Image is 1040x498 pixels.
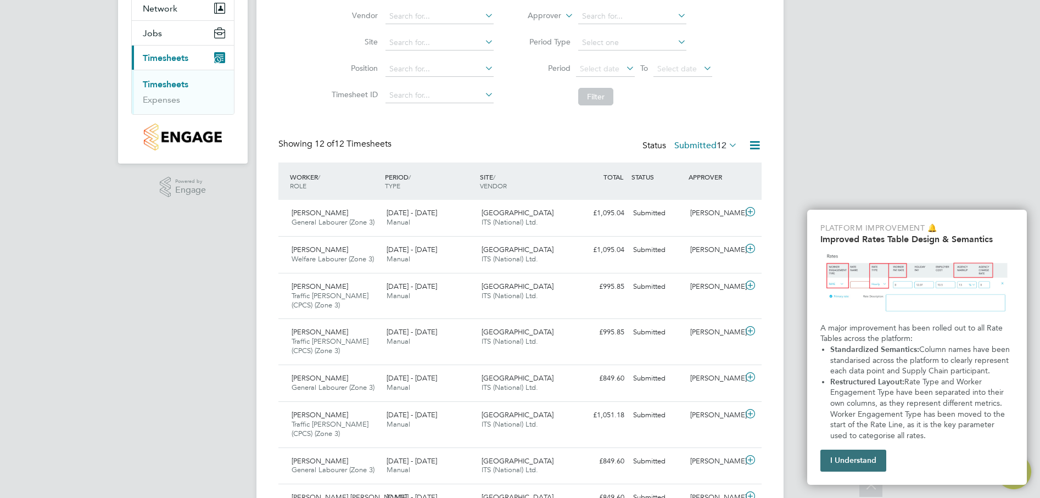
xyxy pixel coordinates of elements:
[572,278,629,296] div: £995.85
[292,337,368,355] span: Traffic [PERSON_NAME] (CPCS) (Zone 3)
[820,249,1014,318] img: Updated Rates Table Design & Semantics
[572,452,629,471] div: £849.60
[482,337,538,346] span: ITS (National) Ltd.
[328,10,378,20] label: Vendor
[482,419,538,429] span: ITS (National) Ltd.
[278,138,394,150] div: Showing
[493,172,495,181] span: /
[657,64,697,74] span: Select date
[409,172,411,181] span: /
[387,456,437,466] span: [DATE] - [DATE]
[629,406,686,424] div: Submitted
[387,373,437,383] span: [DATE] - [DATE]
[717,140,726,151] span: 12
[629,323,686,342] div: Submitted
[144,124,221,150] img: countryside-properties-logo-retina.png
[830,377,1007,440] span: Rate Type and Worker Engagement Type have been separated into their own columns, as they represen...
[131,124,234,150] a: Go to home page
[387,254,410,264] span: Manual
[629,278,686,296] div: Submitted
[175,186,206,195] span: Engage
[292,410,348,419] span: [PERSON_NAME]
[387,419,410,429] span: Manual
[387,410,437,419] span: [DATE] - [DATE]
[292,465,374,474] span: General Labourer (Zone 3)
[642,138,740,154] div: Status
[482,383,538,392] span: ITS (National) Ltd.
[820,223,1014,234] p: Platform Improvement 🔔
[686,406,743,424] div: [PERSON_NAME]
[482,373,553,383] span: [GEOGRAPHIC_DATA]
[572,323,629,342] div: £995.85
[686,204,743,222] div: [PERSON_NAME]
[629,167,686,187] div: STATUS
[143,53,188,63] span: Timesheets
[385,9,494,24] input: Search for...
[387,383,410,392] span: Manual
[143,79,188,89] a: Timesheets
[572,241,629,259] div: £1,095.04
[292,282,348,291] span: [PERSON_NAME]
[385,88,494,103] input: Search for...
[387,282,437,291] span: [DATE] - [DATE]
[686,370,743,388] div: [PERSON_NAME]
[385,35,494,51] input: Search for...
[292,327,348,337] span: [PERSON_NAME]
[686,278,743,296] div: [PERSON_NAME]
[637,61,651,75] span: To
[143,94,180,105] a: Expenses
[175,177,206,186] span: Powered by
[482,217,538,227] span: ITS (National) Ltd.
[482,282,553,291] span: [GEOGRAPHIC_DATA]
[578,88,613,105] button: Filter
[482,291,538,300] span: ITS (National) Ltd.
[578,9,686,24] input: Search for...
[482,465,538,474] span: ITS (National) Ltd.
[292,291,368,310] span: Traffic [PERSON_NAME] (CPCS) (Zone 3)
[830,345,1012,376] span: Column names have been standarised across the platform to clearly represent each data point and S...
[290,181,306,190] span: ROLE
[807,210,1027,485] div: Improved Rate Table Semantics
[830,377,904,387] strong: Restructured Layout:
[482,410,553,419] span: [GEOGRAPHIC_DATA]
[315,138,334,149] span: 12 of
[521,63,571,73] label: Period
[292,254,374,264] span: Welfare Labourer (Zone 3)
[328,63,378,73] label: Position
[572,370,629,388] div: £849.60
[292,217,374,227] span: General Labourer (Zone 3)
[387,245,437,254] span: [DATE] - [DATE]
[686,323,743,342] div: [PERSON_NAME]
[143,28,162,38] span: Jobs
[385,181,400,190] span: TYPE
[292,373,348,383] span: [PERSON_NAME]
[482,208,553,217] span: [GEOGRAPHIC_DATA]
[385,61,494,77] input: Search for...
[629,204,686,222] div: Submitted
[482,327,553,337] span: [GEOGRAPHIC_DATA]
[292,419,368,438] span: Traffic [PERSON_NAME] (CPCS) (Zone 3)
[287,167,382,195] div: WORKER
[318,172,320,181] span: /
[521,37,571,47] label: Period Type
[629,241,686,259] div: Submitted
[387,465,410,474] span: Manual
[580,64,619,74] span: Select date
[629,370,686,388] div: Submitted
[382,167,477,195] div: PERIOD
[572,204,629,222] div: £1,095.04
[603,172,623,181] span: TOTAL
[820,450,886,472] button: I Understand
[629,452,686,471] div: Submitted
[292,456,348,466] span: [PERSON_NAME]
[686,167,743,187] div: APPROVER
[387,291,410,300] span: Manual
[674,140,737,151] label: Submitted
[292,245,348,254] span: [PERSON_NAME]
[143,3,177,14] span: Network
[315,138,392,149] span: 12 Timesheets
[292,383,374,392] span: General Labourer (Zone 3)
[686,241,743,259] div: [PERSON_NAME]
[328,89,378,99] label: Timesheet ID
[578,35,686,51] input: Select one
